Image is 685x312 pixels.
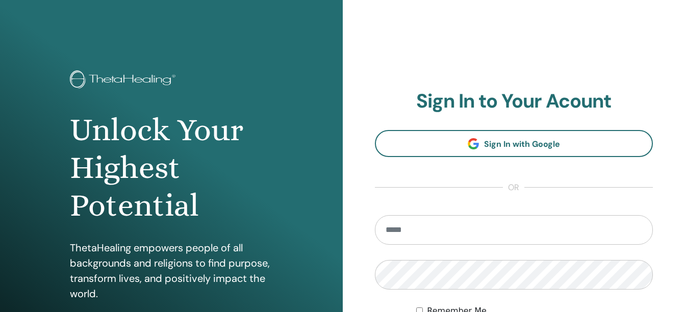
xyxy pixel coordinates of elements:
p: ThetaHealing empowers people of all backgrounds and religions to find purpose, transform lives, a... [70,240,273,301]
h2: Sign In to Your Acount [375,90,653,113]
span: or [503,181,524,194]
span: Sign In with Google [484,139,560,149]
h1: Unlock Your Highest Potential [70,111,273,225]
a: Sign In with Google [375,130,653,157]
